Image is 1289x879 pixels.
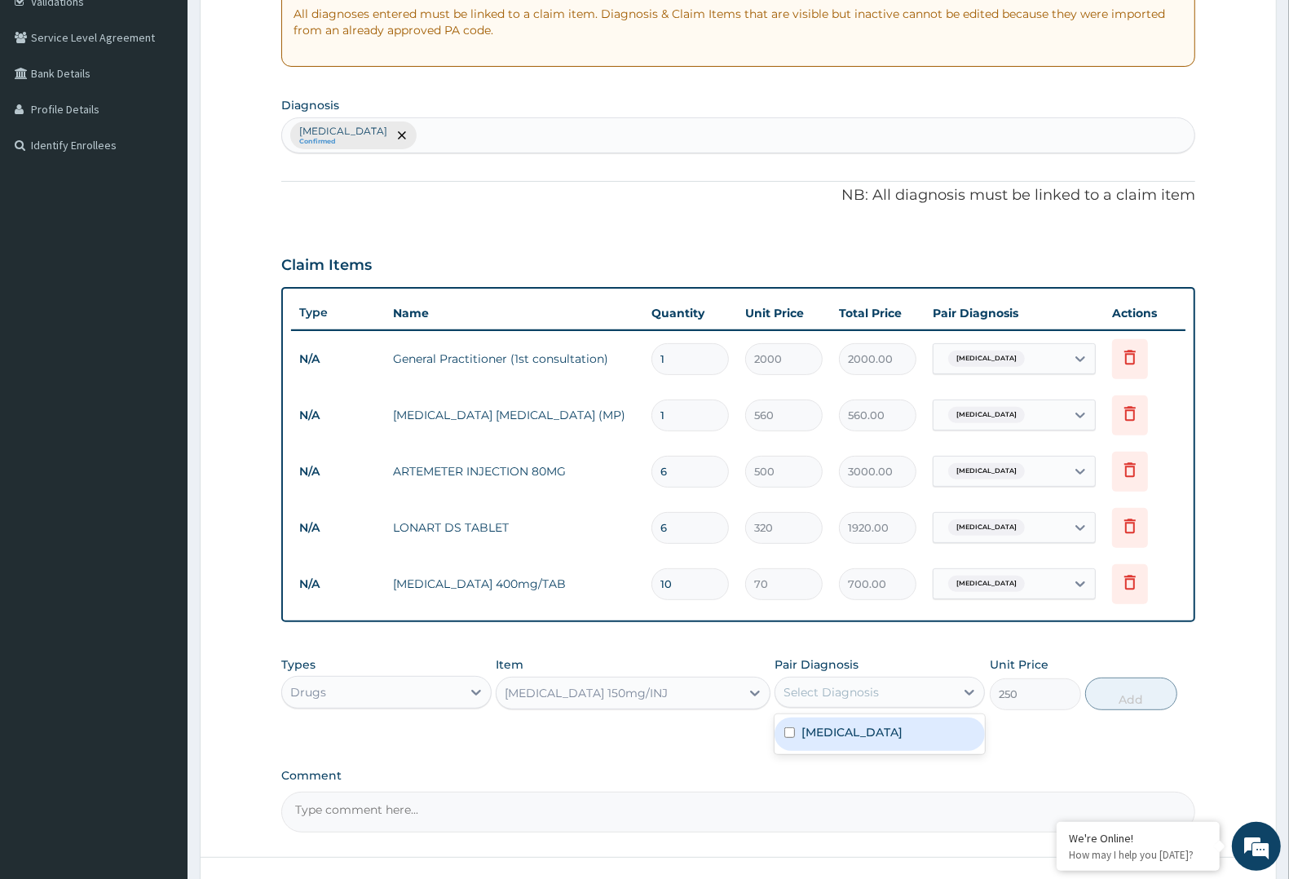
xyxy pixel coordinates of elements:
[1104,297,1185,329] th: Actions
[385,297,643,329] th: Name
[395,128,409,143] span: remove selection option
[385,399,643,431] td: [MEDICAL_DATA] [MEDICAL_DATA] (MP)
[291,298,385,328] th: Type
[496,656,523,673] label: Item
[267,8,307,47] div: Minimize live chat window
[948,463,1025,479] span: [MEDICAL_DATA]
[385,568,643,600] td: [MEDICAL_DATA] 400mg/TAB
[385,455,643,488] td: ARTEMETER INJECTION 80MG
[737,297,831,329] th: Unit Price
[30,82,66,122] img: d_794563401_company_1708531726252_794563401
[948,407,1025,423] span: [MEDICAL_DATA]
[385,511,643,544] td: LONART DS TABLET
[290,684,326,700] div: Drugs
[281,769,1195,783] label: Comment
[8,445,311,502] textarea: Type your message and hit 'Enter'
[643,297,737,329] th: Quantity
[299,125,387,138] p: [MEDICAL_DATA]
[1069,848,1207,862] p: How may I help you today?
[385,342,643,375] td: General Practitioner (1st consultation)
[948,576,1025,592] span: [MEDICAL_DATA]
[801,724,903,740] label: [MEDICAL_DATA]
[294,6,1183,38] p: All diagnoses entered must be linked to a claim item. Diagnosis & Claim Items that are visible bu...
[831,297,925,329] th: Total Price
[1069,831,1207,846] div: We're Online!
[291,400,385,431] td: N/A
[291,344,385,374] td: N/A
[281,185,1195,206] p: NB: All diagnosis must be linked to a claim item
[1085,678,1176,710] button: Add
[291,513,385,543] td: N/A
[291,569,385,599] td: N/A
[784,684,879,700] div: Select Diagnosis
[948,519,1025,536] span: [MEDICAL_DATA]
[85,91,274,113] div: Chat with us now
[281,97,339,113] label: Diagnosis
[505,685,668,701] div: [MEDICAL_DATA] 150mg/INJ
[281,658,316,672] label: Types
[299,138,387,146] small: Confirmed
[925,297,1104,329] th: Pair Diagnosis
[281,257,372,275] h3: Claim Items
[948,351,1025,367] span: [MEDICAL_DATA]
[775,656,859,673] label: Pair Diagnosis
[291,457,385,487] td: N/A
[95,205,225,370] span: We're online!
[990,656,1048,673] label: Unit Price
